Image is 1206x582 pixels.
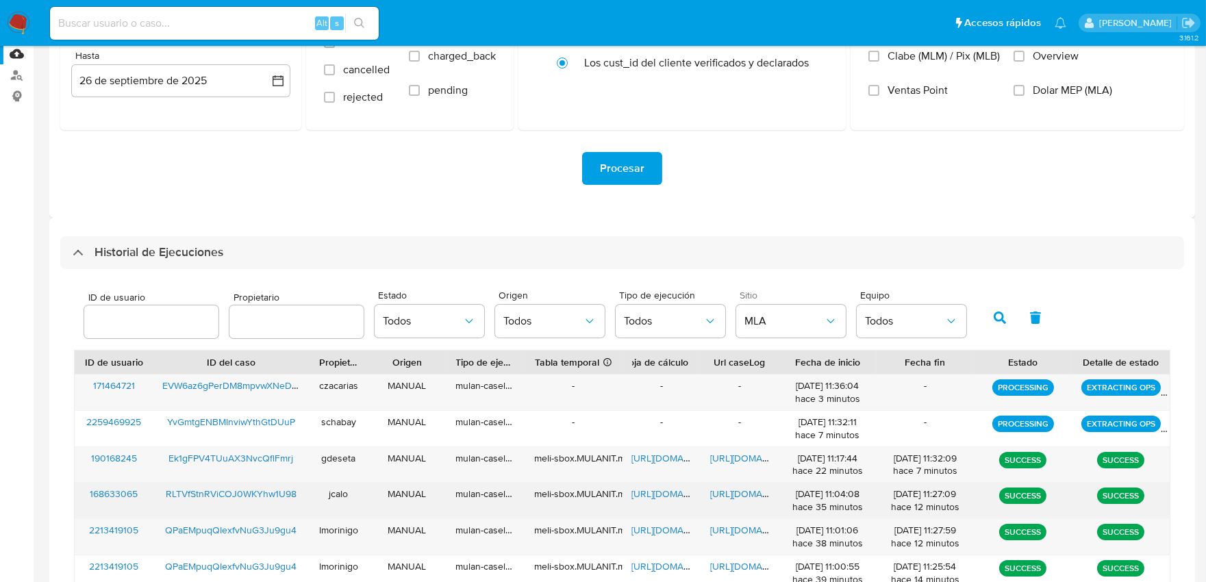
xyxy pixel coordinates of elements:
[1179,32,1199,43] span: 3.161.2
[1181,16,1196,30] a: Salir
[1055,17,1066,29] a: Notificaciones
[50,14,379,32] input: Buscar usuario o caso...
[1099,16,1177,29] p: sandra.chabay@mercadolibre.com
[316,16,327,29] span: Alt
[964,16,1041,30] span: Accesos rápidos
[345,14,373,33] button: search-icon
[335,16,339,29] span: s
